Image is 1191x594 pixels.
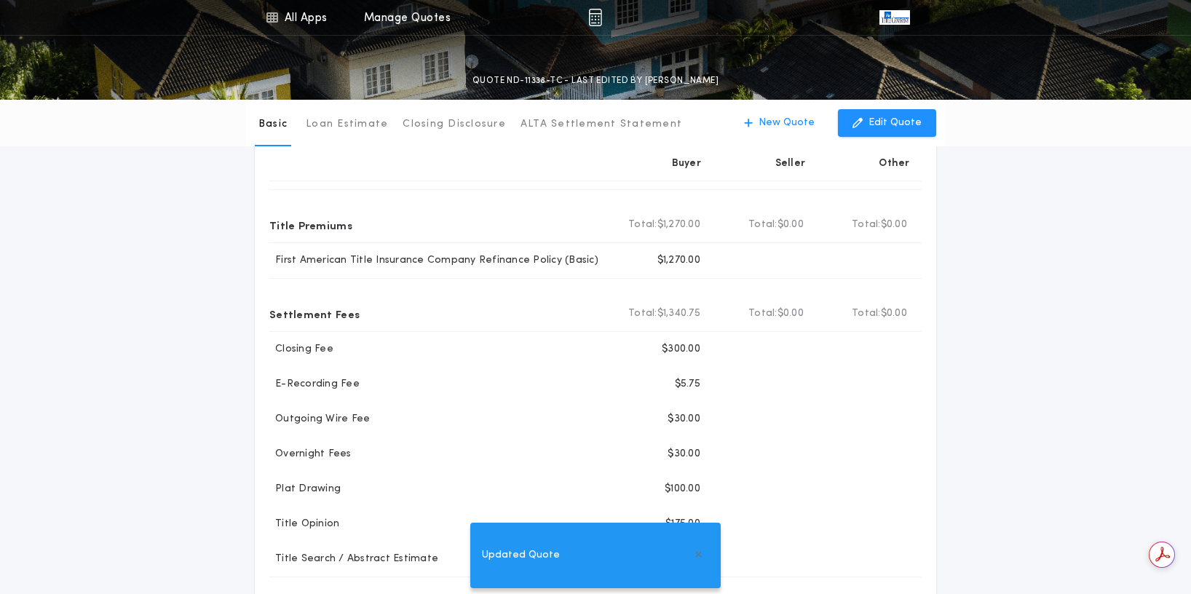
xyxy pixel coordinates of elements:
[472,74,719,88] p: QUOTE ND-11338-TC - LAST EDITED BY [PERSON_NAME]
[748,306,777,321] b: Total:
[759,116,815,130] p: New Quote
[657,253,700,268] p: $1,270.00
[269,482,341,496] p: Plat Drawing
[881,218,907,232] span: $0.00
[306,117,388,132] p: Loan Estimate
[482,547,560,563] span: Updated Quote
[269,253,598,268] p: First American Title Insurance Company Refinance Policy (Basic)
[672,157,701,171] p: Buyer
[881,306,907,321] span: $0.00
[665,482,700,496] p: $100.00
[852,306,881,321] b: Total:
[879,10,910,25] img: vs-icon
[775,157,806,171] p: Seller
[521,117,682,132] p: ALTA Settlement Statement
[628,306,657,321] b: Total:
[657,218,700,232] span: $1,270.00
[852,218,881,232] b: Total:
[675,377,700,392] p: $5.75
[868,116,922,130] p: Edit Quote
[838,109,936,137] button: Edit Quote
[657,306,700,321] span: $1,340.75
[269,213,352,237] p: Title Premiums
[269,342,333,357] p: Closing Fee
[628,218,657,232] b: Total:
[588,9,602,26] img: img
[668,412,700,427] p: $30.00
[879,157,910,171] p: Other
[269,447,352,462] p: Overnight Fees
[269,302,360,325] p: Settlement Fees
[269,412,370,427] p: Outgoing Wire Fee
[748,218,777,232] b: Total:
[403,117,506,132] p: Closing Disclosure
[258,117,288,132] p: Basic
[777,218,804,232] span: $0.00
[269,377,360,392] p: E-Recording Fee
[668,447,700,462] p: $30.00
[777,306,804,321] span: $0.00
[729,109,829,137] button: New Quote
[662,342,700,357] p: $300.00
